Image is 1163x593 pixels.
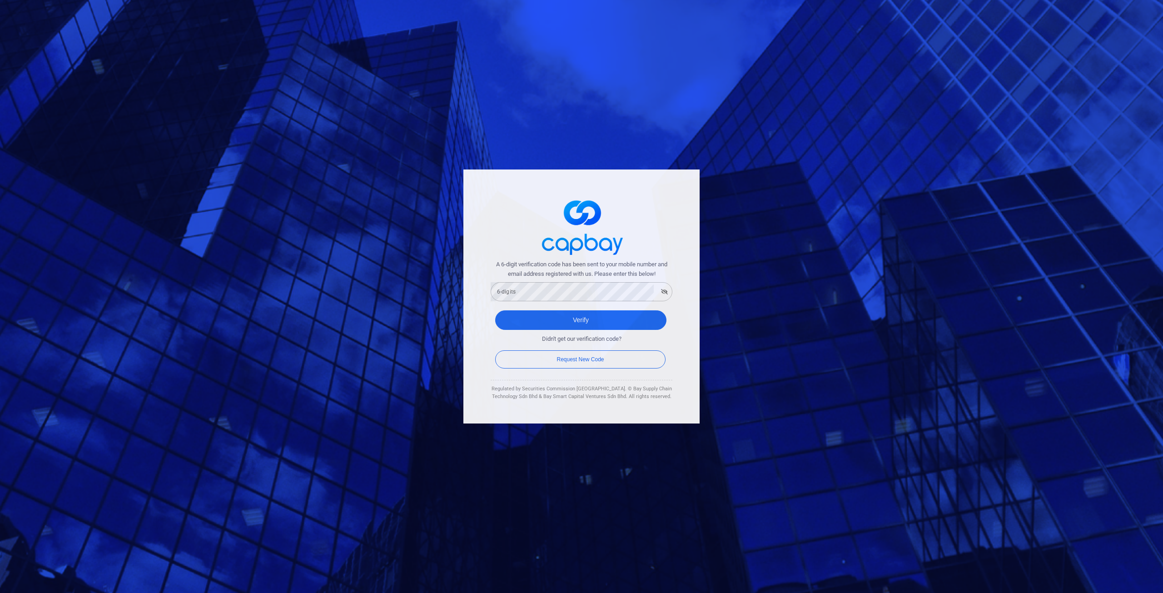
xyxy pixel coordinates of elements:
button: Request New Code [495,350,666,369]
span: Didn't get our verification code? [542,334,621,344]
div: Regulated by Securities Commission [GEOGRAPHIC_DATA]. © Bay Supply Chain Technology Sdn Bhd & Bay... [491,385,672,401]
img: logo [536,192,627,260]
button: Verify [495,310,666,330]
span: A 6-digit verification code has been sent to your mobile number and email address registered with... [491,260,672,279]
